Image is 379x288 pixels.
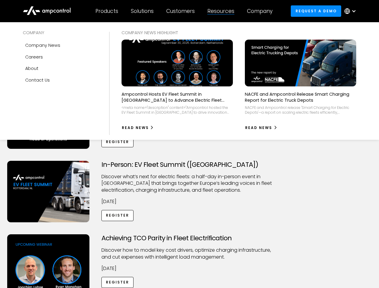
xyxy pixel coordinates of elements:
a: Read News [245,123,278,133]
a: Read News [122,123,154,133]
h3: Achieving TCO Parity in Fleet Electrification [101,234,278,242]
div: COMPANY NEWS Highlight [122,29,356,36]
div: Products [95,8,118,14]
a: Register [101,210,134,221]
div: <meta name="description" content="Ampcontrol hosted the EV Fleet Summit in [GEOGRAPHIC_DATA] to d... [122,105,233,115]
div: Read News [122,125,149,130]
p: [DATE] [101,265,278,272]
div: Company news [25,42,60,49]
div: COMPANY [23,29,97,36]
div: Company [247,8,272,14]
div: About [25,65,38,72]
a: Company news [23,40,97,51]
div: Customers [166,8,195,14]
div: Solutions [131,8,154,14]
p: Ampcontrol Hosts EV Fleet Summit in [GEOGRAPHIC_DATA] to Advance Electric Fleet Management in [GE... [122,91,233,103]
a: Register [101,277,134,288]
div: NACFE and Ampcontrol release 'Smart Charging for Electric Depots'—a report on scaling electric fl... [245,105,356,115]
div: Resources [207,8,234,14]
div: Careers [25,54,43,60]
p: Discover how to model key cost drivers, optimize charging infrastructure, and cut expenses with i... [101,247,278,260]
p: [DATE] [101,198,278,205]
a: Careers [23,51,97,63]
p: NACFE and Ampcontrol Release Smart Charging Report for Electric Truck Depots [245,91,356,103]
div: Contact Us [25,77,50,83]
a: Request a demo [291,5,341,16]
a: Contact Us [23,74,97,86]
h3: In-Person: EV Fleet Summit ([GEOGRAPHIC_DATA]) [101,161,278,169]
p: ​Discover what’s next for electric fleets: a half-day in-person event in [GEOGRAPHIC_DATA] that b... [101,173,278,193]
a: About [23,63,97,74]
div: Read News [245,125,272,130]
a: Register [101,136,134,147]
